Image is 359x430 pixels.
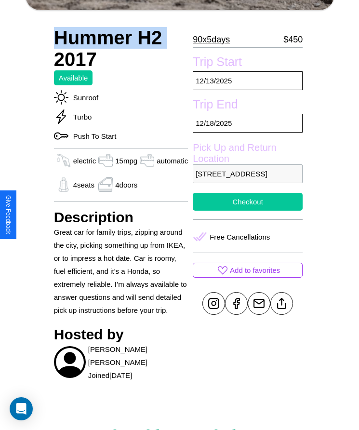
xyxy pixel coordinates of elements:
[193,263,303,278] button: Add to favorites
[96,153,115,168] img: gas
[115,154,137,167] p: 15 mpg
[193,142,303,164] label: Pick Up and Return Location
[193,164,303,183] p: [STREET_ADDRESS]
[193,114,303,133] p: 12 / 18 / 2025
[193,71,303,90] p: 12 / 13 / 2025
[54,326,188,343] h3: Hosted by
[210,230,270,243] p: Free Cancellations
[283,32,303,47] p: $ 450
[88,369,132,382] p: Joined [DATE]
[193,32,230,47] p: 90 x 5 days
[88,343,188,369] p: [PERSON_NAME] [PERSON_NAME]
[73,154,96,167] p: electric
[54,226,188,317] p: Great car for family trips, zipping around the city, picking something up from IKEA, or to impres...
[68,130,117,143] p: Push To Start
[68,110,92,123] p: Turbo
[96,177,115,192] img: gas
[115,178,137,191] p: 4 doors
[193,97,303,114] label: Trip End
[193,55,303,71] label: Trip Start
[230,264,280,277] p: Add to favorites
[54,153,73,168] img: gas
[5,195,12,234] div: Give Feedback
[73,178,94,191] p: 4 seats
[137,153,157,168] img: gas
[68,91,99,104] p: Sunroof
[54,209,188,226] h3: Description
[157,154,188,167] p: automatic
[59,71,88,84] p: Available
[193,193,303,211] button: Checkout
[54,177,73,192] img: gas
[10,397,33,420] div: Open Intercom Messenger
[54,27,188,70] h2: Hummer H2 2017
